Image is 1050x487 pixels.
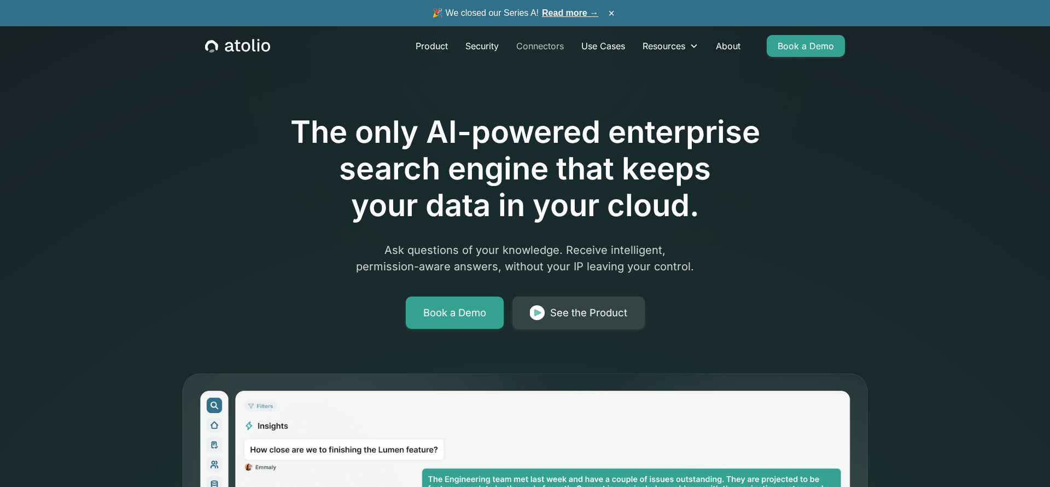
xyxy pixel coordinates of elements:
a: About [707,35,749,57]
h1: The only AI-powered enterprise search engine that keeps your data in your cloud. [245,114,805,224]
a: See the Product [512,297,645,329]
a: Book a Demo [767,35,845,57]
a: Read more → [542,8,598,18]
span: 🎉 We closed our Series A! [432,7,598,20]
div: See the Product [550,305,627,321]
a: Security [457,35,507,57]
a: home [205,39,270,53]
button: × [605,7,618,19]
div: Resources [634,35,707,57]
a: Book a Demo [406,297,504,329]
div: Resources [643,39,685,53]
a: Product [407,35,457,57]
p: Ask questions of your knowledge. Receive intelligent, permission-aware answers, without your IP l... [315,242,735,275]
a: Connectors [507,35,573,57]
a: Use Cases [573,35,634,57]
